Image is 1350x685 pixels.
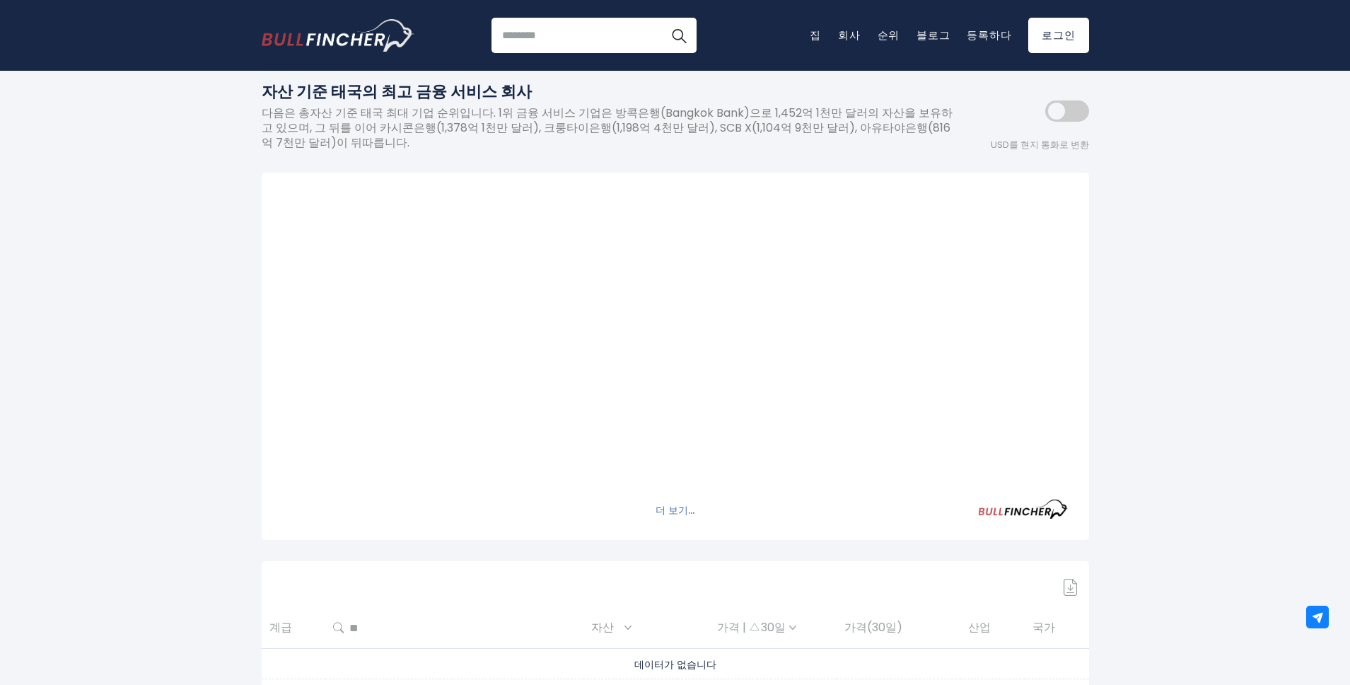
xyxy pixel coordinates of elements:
a: 등록하다 [967,28,1011,42]
font: 가격 | [717,619,746,635]
a: 회사 [838,28,861,42]
font: 국가 [1032,619,1055,635]
font: 로그인 [1042,28,1075,42]
font: 데이터가 없습니다 [634,657,716,672]
button: 더 보기... [647,498,703,522]
a: 로그인 [1028,18,1088,53]
font: 30일 [761,619,786,635]
font: 산업 [968,619,991,635]
a: 순위 [878,28,900,42]
a: 홈페이지로 이동 [262,19,414,52]
font: 자산 [591,619,614,635]
font: 다음은 총자산 기준 태국 최대 기업 순위입니다. 1위 금융 서비스 기업은 방콕은행(Bangkok Bank)으로 1,452억 1천만 달러의 자산을 보유하고 있으며, 그 뒤를 이... [262,105,953,151]
font: 로 변환 [1059,138,1089,151]
font: USD를 현지 통화 [991,138,1059,151]
font: 계급 [269,619,292,635]
font: 자산 기준 태국의 최고 금융 서비스 회사 [262,81,532,103]
font: 더 보기... [656,503,694,517]
img: 불핀처 로고 [262,19,414,52]
a: 집 [810,28,821,42]
font: 가격(30일) [844,619,902,635]
button: 찾다 [661,18,697,53]
a: 블로그 [917,28,950,42]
